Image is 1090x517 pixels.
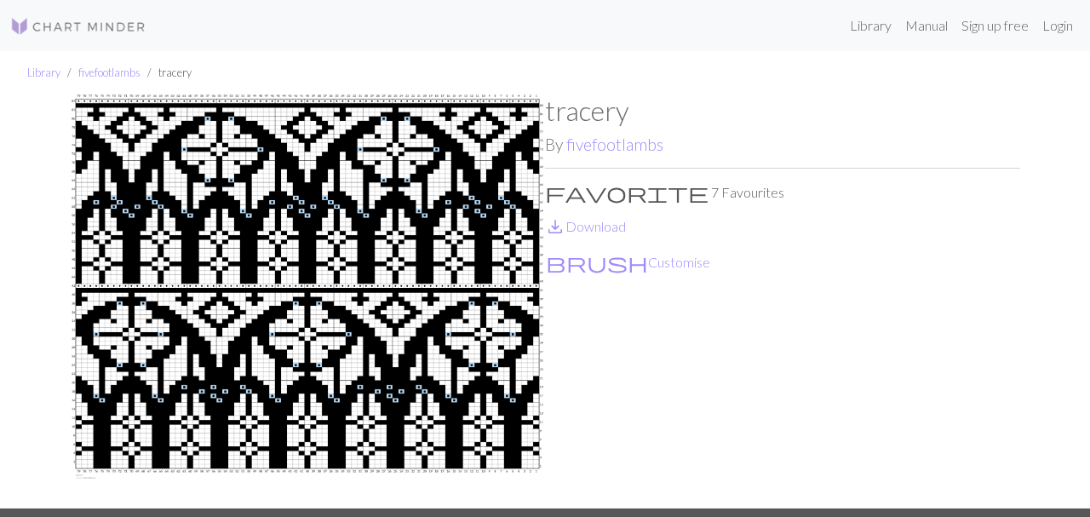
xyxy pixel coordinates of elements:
h2: By [545,135,1020,154]
img: Logo [10,16,146,37]
span: brush [546,250,648,274]
li: tracery [141,65,192,81]
i: Customise [546,252,648,273]
p: 7 Favourites [545,182,1020,203]
span: save_alt [545,215,565,238]
img: tracery [70,95,545,508]
a: Sign up free [955,9,1035,43]
span: favorite [545,181,708,204]
a: fivefootlambs [566,135,663,154]
button: CustomiseCustomise [545,251,711,273]
a: Library [27,66,60,79]
h1: tracery [545,95,1020,127]
a: DownloadDownload [545,218,626,234]
i: Download [545,216,565,237]
a: Library [843,9,898,43]
a: Login [1035,9,1080,43]
a: fivefootlambs [78,66,141,79]
i: Favourite [545,182,708,203]
a: Manual [898,9,955,43]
